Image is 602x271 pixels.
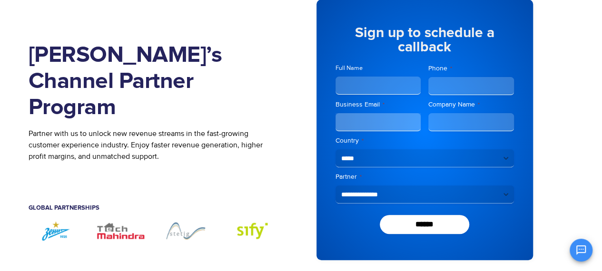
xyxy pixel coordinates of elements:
h5: Global Partnerships [29,205,278,211]
div: 4 / 7 [158,221,213,241]
img: Sify [223,221,278,241]
label: Phone [428,64,514,73]
label: Company Name [428,100,514,109]
div: 2 / 7 [29,221,84,241]
img: Stetig [158,221,213,241]
h5: Sign up to schedule a callback [336,26,514,54]
div: 5 / 7 [223,221,278,241]
label: Country [336,136,514,145]
p: Partner with us to unlock new revenue streams in the fast-growing customer experience industry. E... [29,128,278,162]
div: Image Carousel [29,221,278,241]
div: 3 / 7 [93,221,148,241]
h1: [PERSON_NAME]’s Channel Partner Program [29,42,278,121]
label: Full Name [336,64,421,73]
button: Open chat [570,239,592,261]
label: Partner [336,172,514,182]
img: ZENIT [29,221,84,241]
label: Business Email [336,100,421,109]
img: TechMahindra [93,221,148,241]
